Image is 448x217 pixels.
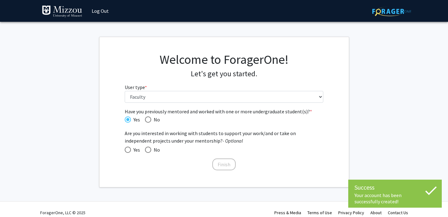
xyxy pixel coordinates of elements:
label: User type [125,83,147,91]
span: No [151,146,160,153]
a: Privacy Policy [338,210,364,215]
i: - Optional [223,138,243,144]
button: Finish [212,158,236,170]
h4: Let's get you started. [125,69,323,78]
a: Press & Media [274,210,301,215]
span: Yes [131,146,140,153]
span: Have you previously mentored and worked with one or more undergraduate student(s)? [125,108,323,115]
a: Terms of Use [307,210,332,215]
h1: Welcome to ForagerOne! [125,52,323,67]
span: No [151,116,160,123]
span: Are you interested in working with students to support your work/and or take on independent proje... [125,130,323,144]
mat-radio-group: Have you previously mentored and worked with one or more undergraduate student(s)? [125,115,323,123]
a: About [370,210,382,215]
img: University of Missouri Logo [42,5,82,18]
span: Yes [131,116,140,123]
a: Contact Us [388,210,408,215]
div: Success [354,183,436,192]
img: ForagerOne Logo [372,7,411,16]
iframe: Chat [5,189,26,212]
div: Your account has been successfully created! [354,192,436,205]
